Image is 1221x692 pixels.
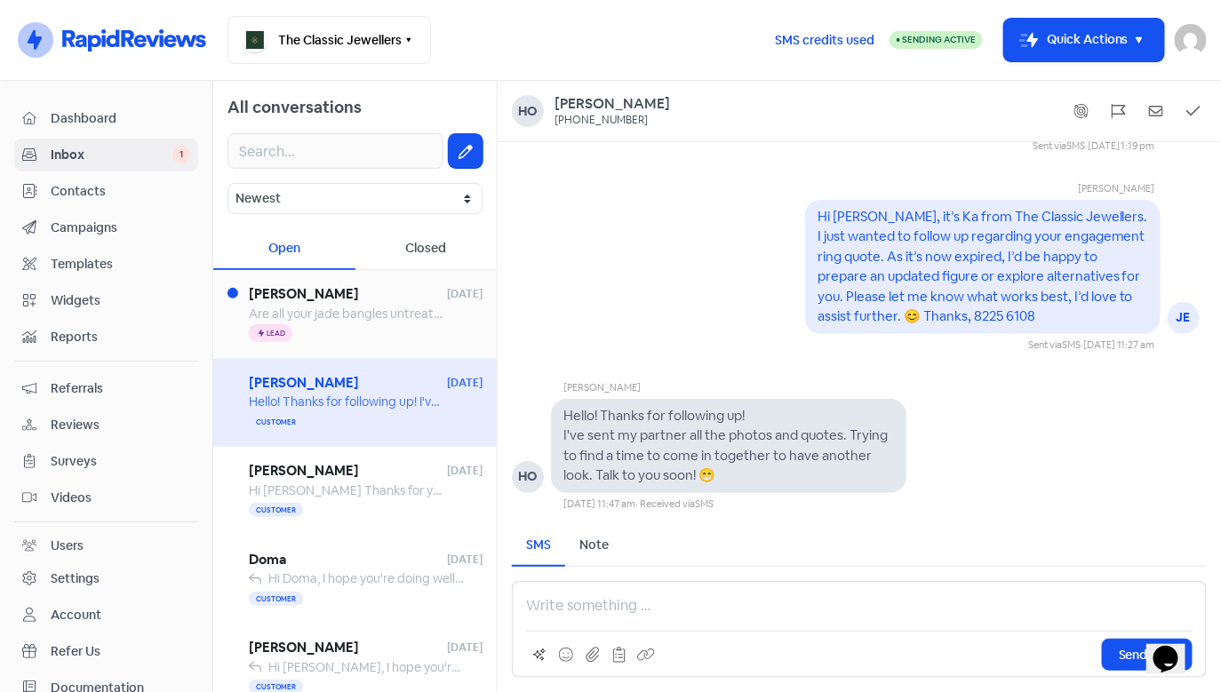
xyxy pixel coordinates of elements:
div: [DATE] 1:19 pm [1088,139,1155,154]
a: Account [14,599,198,632]
div: · Received via [635,497,714,512]
a: Reviews [14,409,198,441]
a: Refer Us [14,635,198,668]
span: Sent via · [1028,338,1083,351]
button: Mark as closed [1180,98,1207,124]
div: [DATE] 11:27 am [1083,338,1155,353]
a: Referrals [14,372,198,405]
span: [PERSON_NAME] [249,373,447,394]
button: Send SMS [1102,639,1193,671]
iframe: chat widget [1146,621,1203,674]
a: Dashboard [14,102,198,135]
a: Templates [14,248,198,281]
div: [PERSON_NAME] [563,380,906,399]
button: Show system messages [1068,98,1095,124]
a: Inbox 1 [14,139,198,171]
a: [PERSON_NAME] [555,95,670,114]
button: The Classic Jewellers [227,16,431,64]
span: Hello! Thanks for following up! I've sent my partner all the photos and quotes. Trying to find a ... [249,394,1153,410]
span: Sent via · [1033,139,1088,152]
span: [DATE] [447,375,483,391]
span: Customer [249,592,303,606]
a: Reports [14,321,198,354]
span: Refer Us [51,642,190,661]
pre: Hello! Thanks for following up! I've sent my partner all the photos and quotes. Trying to find a ... [563,407,890,484]
a: Surveys [14,445,198,478]
span: Referrals [51,379,190,398]
span: [PERSON_NAME] [249,461,447,481]
div: Ho [512,95,544,127]
div: Account [51,606,101,624]
div: Settings [51,569,100,588]
span: [DATE] [447,463,483,479]
div: [DATE] 11:47 am [563,497,635,512]
span: Templates [51,255,190,274]
span: SMS [695,497,714,510]
span: Sending Active [902,34,976,45]
span: All conversations [227,97,362,117]
span: [PERSON_NAME] [249,638,447,658]
button: Flag conversation [1105,98,1132,124]
span: Lead [267,330,285,337]
button: Quick Actions [1004,19,1164,61]
pre: Hi [PERSON_NAME], it’s Ka from The Classic Jewellers. I just wanted to follow up regarding your e... [818,208,1151,325]
span: Reports [51,328,190,346]
span: Surveys [51,452,190,471]
span: 1 [172,146,190,163]
span: [DATE] [447,286,483,302]
span: [PERSON_NAME] [249,284,447,305]
a: SMS credits used [760,29,890,48]
span: Inbox [51,146,172,164]
span: Videos [51,489,190,507]
div: HO [512,461,544,493]
span: Contacts [51,182,190,201]
span: Reviews [51,416,190,434]
div: Open [213,228,355,270]
span: [DATE] [447,640,483,656]
span: Are all your jade bangles untreated/grade A? [249,306,505,322]
img: User [1175,24,1207,56]
a: Widgets [14,284,198,317]
a: Settings [14,562,198,595]
div: Closed [355,228,498,270]
span: Customer [249,415,303,429]
div: SMS [526,536,551,554]
div: Note [579,536,609,554]
div: Users [51,537,84,555]
span: Campaigns [51,219,190,237]
div: [PERSON_NAME] [857,181,1155,200]
span: SMS [1066,139,1085,152]
span: Widgets [51,291,190,310]
a: Videos [14,481,198,514]
span: SMS [1062,338,1081,351]
a: Sending Active [890,29,983,51]
span: Doma [249,550,447,570]
span: Customer [249,503,303,517]
button: Mark as unread [1143,98,1169,124]
span: Dashboard [51,109,190,128]
span: SMS credits used [775,31,874,50]
span: Send SMS [1119,646,1176,664]
a: Campaigns [14,211,198,244]
input: Search... [227,133,443,169]
div: [PHONE_NUMBER] [555,114,648,128]
span: [DATE] [447,552,483,568]
a: Contacts [14,175,198,208]
div: JE [1168,302,1200,334]
a: Users [14,529,198,562]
